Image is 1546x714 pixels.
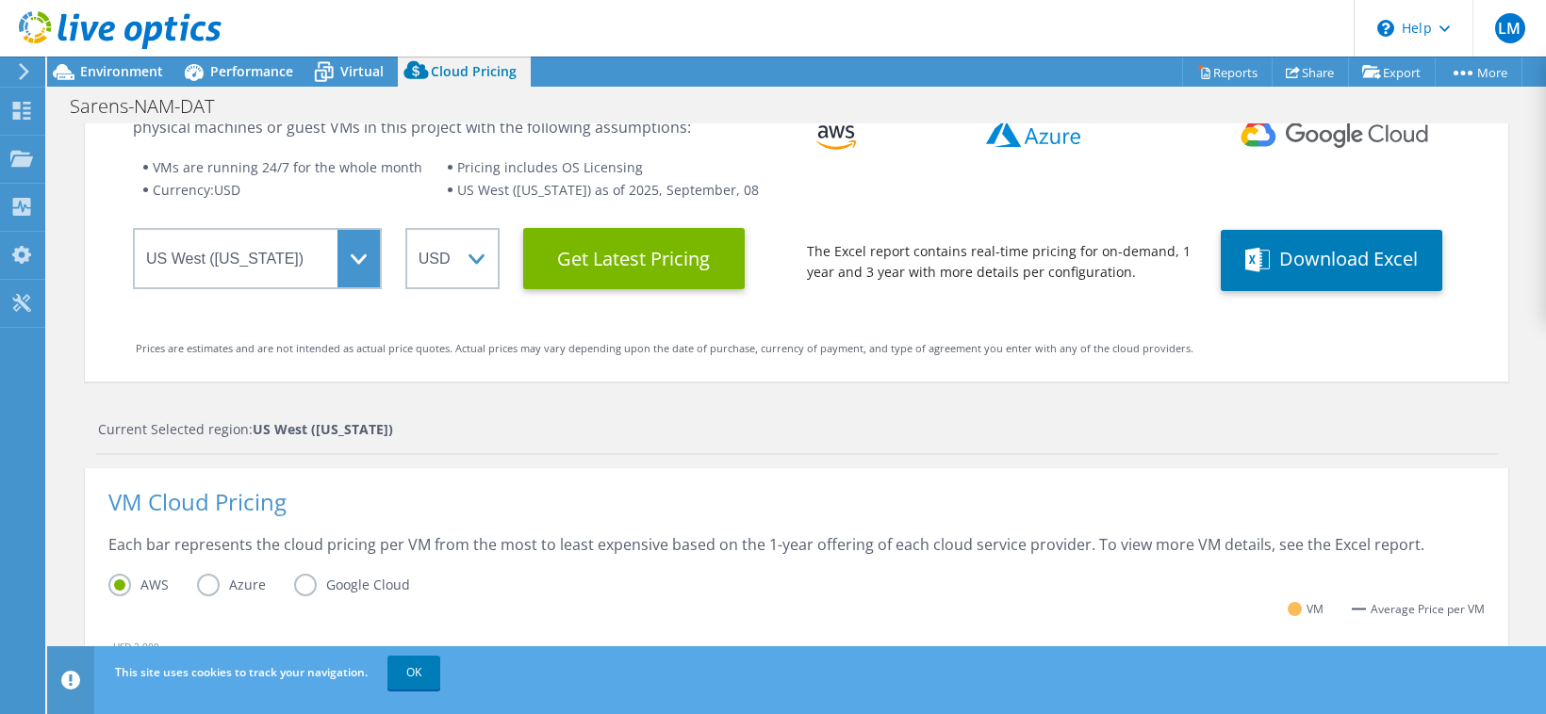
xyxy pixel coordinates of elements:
[1371,599,1485,620] span: Average Price per VM
[387,656,440,690] a: OK
[80,62,163,80] span: Environment
[153,181,240,199] span: Currency: USD
[294,574,438,596] label: Google Cloud
[108,534,1485,574] div: Each bar represents the cloud pricing per VM from the most to least expensive based on the 1-year...
[136,338,1457,359] div: Prices are estimates and are not intended as actual price quotes. Actual prices may vary dependin...
[153,158,422,176] span: VMs are running 24/7 for the whole month
[1435,57,1522,87] a: More
[431,62,517,80] span: Cloud Pricing
[1348,57,1436,87] a: Export
[340,62,384,80] span: Virtual
[1221,230,1442,291] button: Download Excel
[1377,20,1394,37] svg: \n
[1495,13,1525,43] span: LM
[1307,598,1324,620] span: VM
[210,62,293,80] span: Performance
[98,419,1498,440] div: Current Selected region:
[61,96,243,117] h1: Sarens-NAM-DAT
[523,228,745,289] button: Get Latest Pricing
[457,158,643,176] span: Pricing includes OS Licensing
[253,420,393,438] strong: US West ([US_STATE])
[108,492,1485,534] div: VM Cloud Pricing
[108,574,197,596] label: AWS
[1272,57,1349,87] a: Share
[1182,57,1273,87] a: Reports
[113,639,159,652] text: USD 3,000
[807,241,1197,283] div: The Excel report contains real-time pricing for on-demand, 1 year and 3 year with more details pe...
[457,181,759,199] span: US West ([US_STATE]) as of 2025, September, 08
[115,664,368,680] span: This site uses cookies to track your navigation.
[197,574,294,596] label: Azure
